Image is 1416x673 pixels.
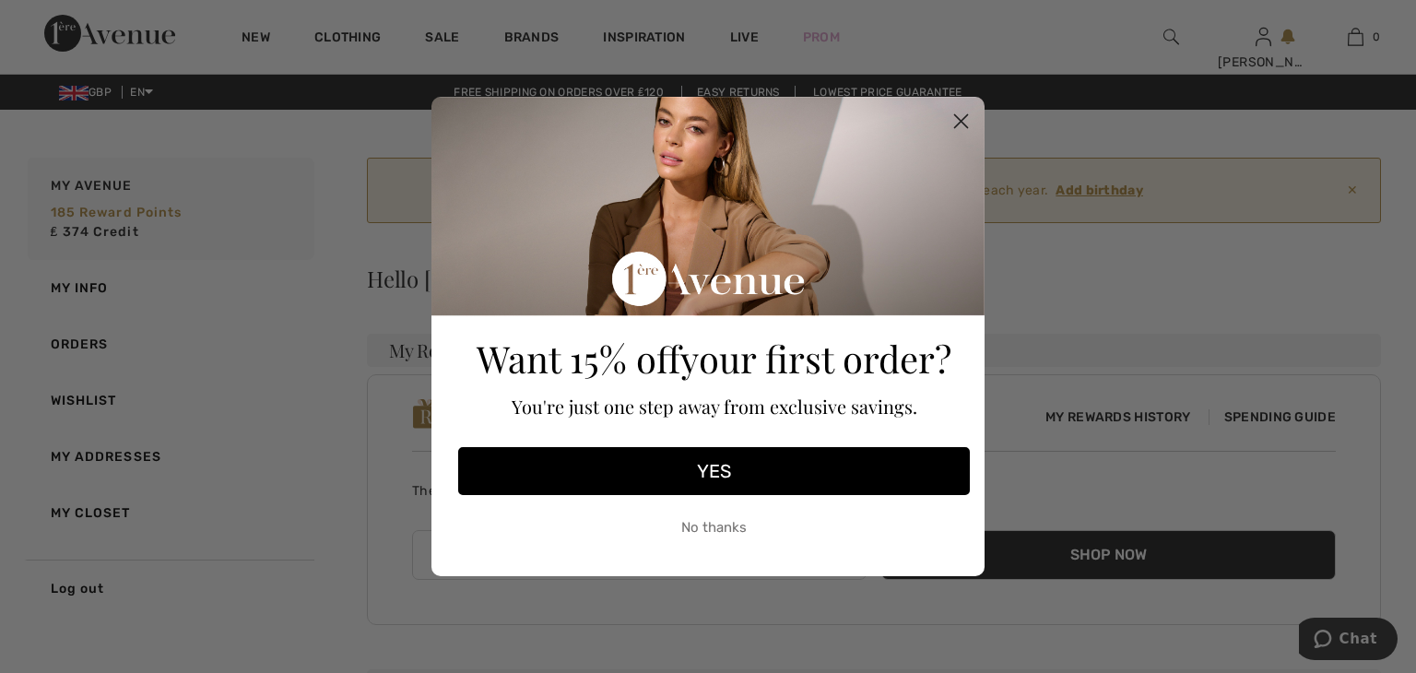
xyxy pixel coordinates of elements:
button: Close dialog [945,105,977,137]
button: No thanks [458,504,970,550]
span: You're just one step away from exclusive savings. [512,394,917,419]
button: YES [458,447,970,495]
span: Want 15% off [477,334,680,383]
span: Chat [41,13,78,30]
span: your first order? [680,334,951,383]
